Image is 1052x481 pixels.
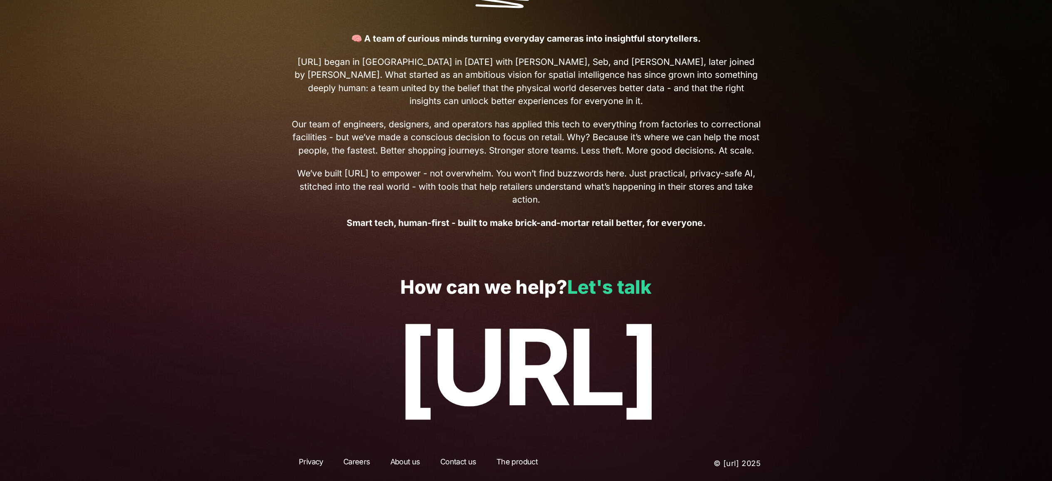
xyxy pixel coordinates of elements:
a: Contact us [433,456,484,471]
a: The product [489,456,545,471]
strong: Smart tech, human-first - built to make brick-and-mortar retail better, for everyone. [347,218,706,228]
span: Our team of engineers, designers, and operators has applied this tech to everything from factorie... [291,118,761,157]
p: © [URL] 2025 [643,456,761,471]
span: We’ve built [URL] to empower - not overwhelm. You won’t find buzzwords here. Just practical, priv... [291,167,761,206]
a: Privacy [291,456,331,471]
a: Careers [336,456,378,471]
p: [URL] [57,308,995,426]
a: Let's talk [567,275,652,298]
span: [URL] began in [GEOGRAPHIC_DATA] in [DATE] with [PERSON_NAME], Seb, and [PERSON_NAME], later join... [291,55,761,108]
strong: 🧠 A team of curious minds turning everyday cameras into insightful storytellers. [351,33,701,44]
a: About us [383,456,428,471]
p: How can we help? [57,277,995,298]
